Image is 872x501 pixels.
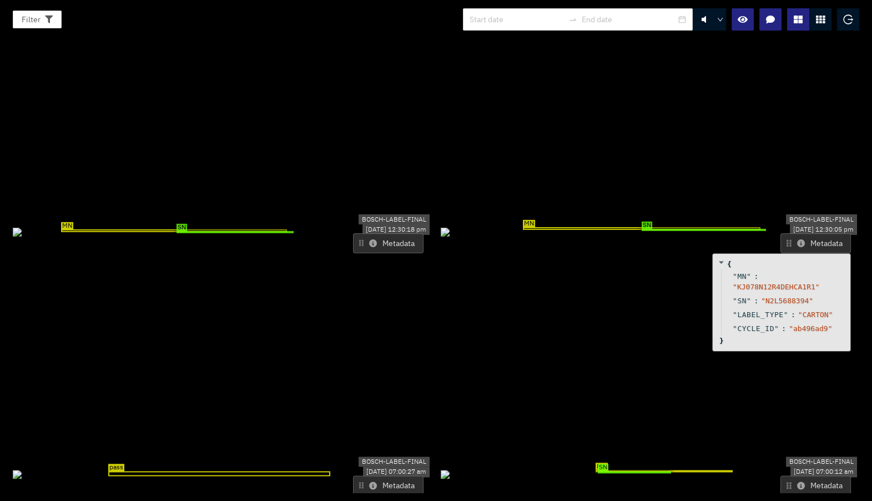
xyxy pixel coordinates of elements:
button: Metadata [353,475,424,495]
div: [DATE] 12:30:05 pm [790,224,857,235]
span: " [774,324,779,333]
span: CYCLE_ID [737,323,774,334]
span: SN [737,295,747,306]
span: down [717,17,724,23]
span: LABEL_TYPE [737,309,783,320]
span: " [733,324,737,333]
button: Metadata [353,233,424,253]
span: " ab496ad9 " [789,324,832,333]
div: [DATE] 07:00:12 am [790,467,857,477]
span: SN [177,224,187,232]
span: } [718,335,724,346]
span: " N2L5688394 " [761,297,813,305]
span: MN [523,220,535,228]
span: " [747,272,751,280]
span: SN [598,464,608,472]
input: End date [582,13,676,26]
span: : [754,271,758,282]
button: Metadata [780,475,851,495]
span: " [733,272,737,280]
div: [DATE] 12:30:18 pm [362,224,430,235]
input: Start date [470,13,564,26]
span: pass [108,464,124,472]
div: BOSCH-LABEL-FINAL [359,457,430,467]
div: BOSCH-LABEL-FINAL [786,457,857,467]
span: MN [61,222,73,230]
button: Metadata [780,233,851,253]
div: [DATE] 07:00:27 am [363,467,430,477]
span: { [727,259,732,269]
div: BOSCH-LABEL-FINAL [359,214,430,224]
button: Filter [13,11,62,28]
span: " [747,297,751,305]
span: logout [843,14,853,24]
span: " [784,310,788,319]
span: " CARTON " [798,310,833,319]
span: to [568,15,577,24]
span: " [733,310,737,319]
span: swap-right [568,15,577,24]
span: : [754,295,758,306]
span: MN [596,463,608,470]
span: Filter [22,13,41,26]
span: : [791,309,795,320]
span: " [733,297,737,305]
span: SN [642,222,652,229]
span: : [782,323,786,334]
span: MN [737,271,747,282]
span: " KJ078N12R4DEHCA1R1 " [733,283,820,291]
div: BOSCH-LABEL-FINAL [786,214,857,224]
